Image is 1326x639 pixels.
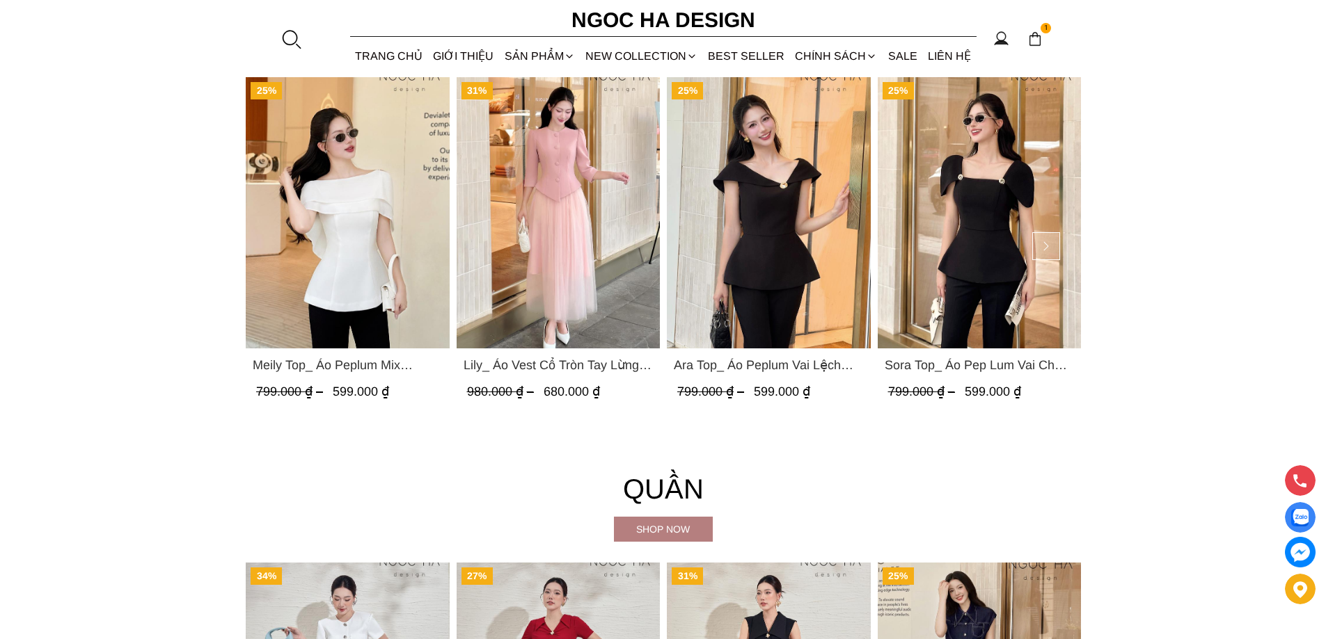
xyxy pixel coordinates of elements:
a: Link to Lily_ Áo Vest Cổ Tròn Tay Lừng Mix Chân Váy Lưới Màu Hồng A1082+CV140 [463,355,653,375]
a: BEST SELLER [703,38,790,74]
a: Display image [1285,502,1316,533]
span: 599.000 ₫ [964,385,1020,398]
span: 799.000 ₫ [677,385,748,398]
a: Shop now [614,517,713,542]
a: Product image - Lily_ Áo Vest Cổ Tròn Tay Lừng Mix Chân Váy Lưới Màu Hồng A1082+CV140 [456,77,660,348]
a: SALE [883,38,922,74]
div: Chính sách [790,38,883,74]
a: Link to Sora Top_ Áo Pep Lum Vai Chờm Đính Cúc 2 Bên Màu Đen A1081 [884,355,1074,375]
span: 799.000 ₫ [256,385,326,398]
a: TRANG CHỦ [350,38,428,74]
a: messenger [1285,537,1316,567]
span: 680.000 ₫ [543,385,599,398]
h4: Quần [246,467,1081,511]
div: Shop now [614,521,713,537]
a: Link to Ara Top_ Áo Peplum Vai Lệch Đính Cúc Màu Đen A1084 [674,355,864,375]
a: GIỚI THIỆU [428,38,499,74]
a: Product image - Sora Top_ Áo Pep Lum Vai Chờm Đính Cúc 2 Bên Màu Đen A1081 [877,77,1081,348]
span: 799.000 ₫ [887,385,958,398]
span: Meily Top_ Áo Peplum Mix Choàng Vai Vải Tơ Màu Trắng A1086 [253,355,443,375]
a: Product image - Ara Top_ Áo Peplum Vai Lệch Đính Cúc Màu Đen A1084 [667,77,871,348]
div: SẢN PHẨM [499,38,580,74]
a: LIÊN HỆ [922,38,976,74]
span: 599.000 ₫ [333,385,389,398]
span: 599.000 ₫ [754,385,810,398]
a: Link to Meily Top_ Áo Peplum Mix Choàng Vai Vải Tơ Màu Trắng A1086 [253,355,443,375]
span: Lily_ Áo Vest Cổ Tròn Tay Lừng Mix Chân Váy Lưới Màu Hồng A1082+CV140 [463,355,653,375]
span: 1 [1041,23,1052,34]
a: NEW COLLECTION [580,38,702,74]
a: Product image - Meily Top_ Áo Peplum Mix Choàng Vai Vải Tơ Màu Trắng A1086 [246,77,450,348]
img: img-CART-ICON-ksit0nf1 [1027,31,1043,47]
img: Display image [1291,509,1309,526]
span: Sora Top_ Áo Pep Lum Vai Chờm Đính Cúc 2 Bên Màu Đen A1081 [884,355,1074,375]
span: 980.000 ₫ [466,385,537,398]
span: Ara Top_ Áo Peplum Vai Lệch Đính Cúc Màu Đen A1084 [674,355,864,375]
a: Ngoc Ha Design [559,3,768,37]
